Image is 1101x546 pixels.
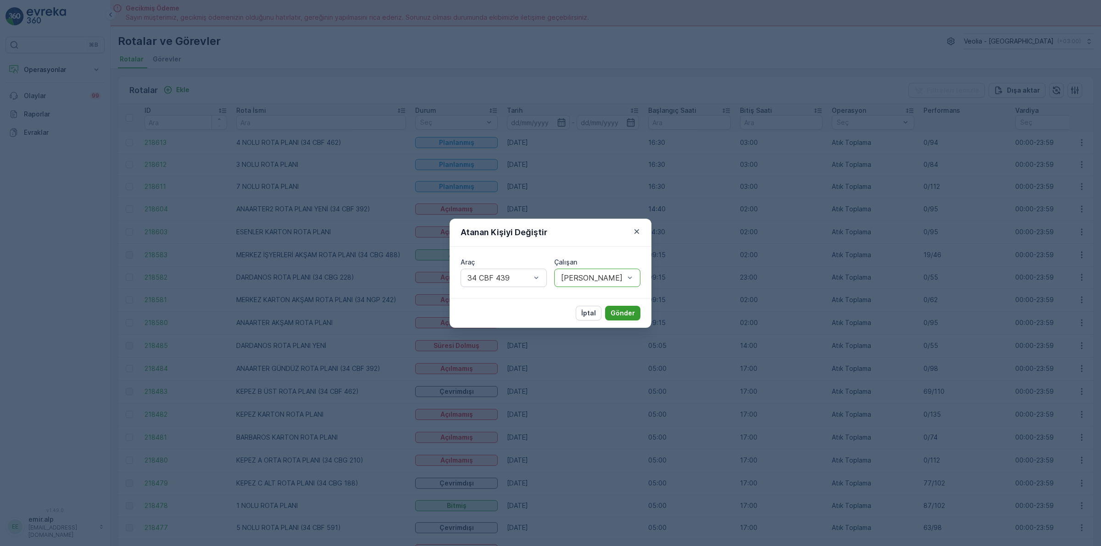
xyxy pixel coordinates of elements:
label: Çalışan [554,258,577,266]
p: Gönder [611,309,635,318]
p: İptal [581,309,596,318]
button: Gönder [605,306,640,320]
button: İptal [576,306,601,320]
label: Araç [461,258,475,266]
p: Atanan Kişiyi Değiştir [461,226,547,239]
